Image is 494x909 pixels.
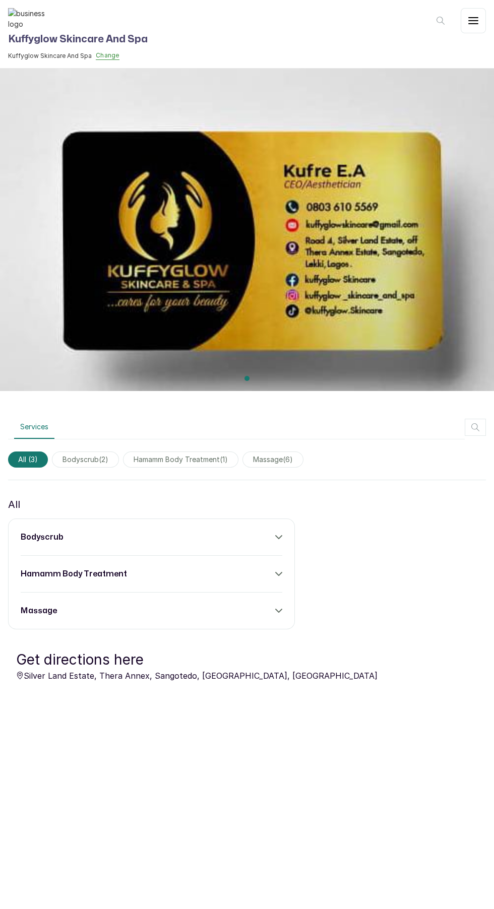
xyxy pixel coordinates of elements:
[8,496,20,512] p: All
[96,51,119,60] button: Change
[8,52,92,60] span: Kuffyglow Skincare And Spa
[8,8,48,29] img: business logo
[242,451,303,468] span: massage(6)
[16,670,478,682] p: Silver Land Estate, Thera Annex, Sangotedo, [GEOGRAPHIC_DATA], [GEOGRAPHIC_DATA]
[123,451,238,468] span: hamamm body treatment(1)
[52,451,119,468] span: bodyscrub(2)
[16,650,478,670] p: Get directions here
[8,31,148,47] h1: Kuffyglow Skincare And Spa
[21,531,64,543] h3: bodyscrub
[14,416,54,439] button: Services
[21,568,127,580] h3: hamamm body treatment
[8,451,48,468] span: All (3)
[8,51,148,60] button: Kuffyglow Skincare And SpaChange
[21,605,57,617] h3: massage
